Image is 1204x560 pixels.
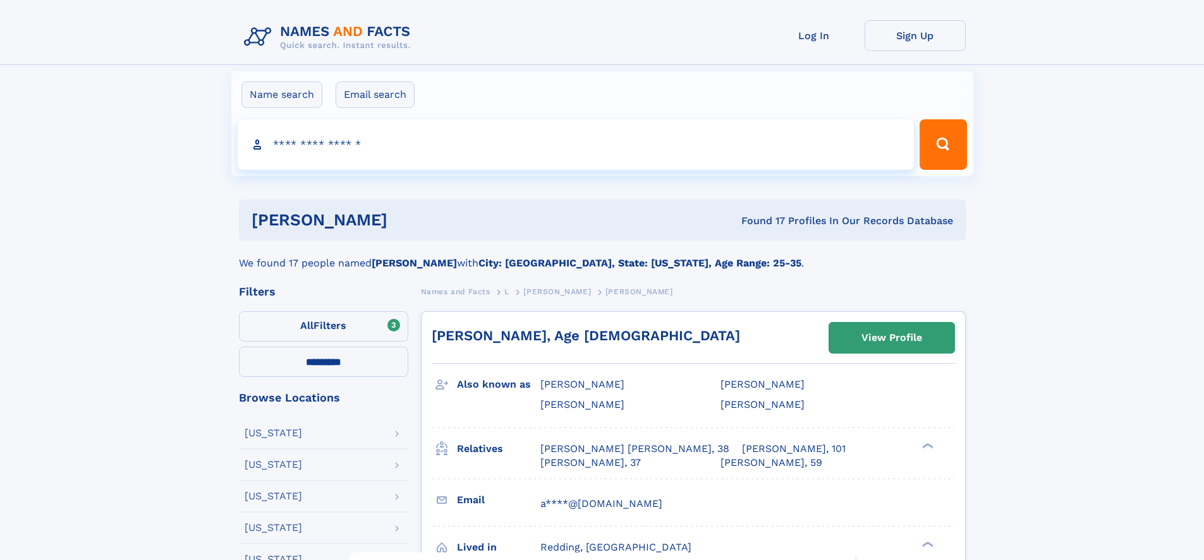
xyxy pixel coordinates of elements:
span: [PERSON_NAME] [523,287,591,296]
div: Browse Locations [239,392,408,403]
h3: Email [457,489,540,511]
div: [US_STATE] [245,460,302,470]
input: search input [238,119,915,170]
span: [PERSON_NAME] [540,398,624,410]
span: [PERSON_NAME] [605,287,673,296]
img: Logo Names and Facts [239,20,421,54]
span: Redding, [GEOGRAPHIC_DATA] [540,541,691,553]
span: [PERSON_NAME] [721,378,805,390]
label: Name search [241,81,322,108]
span: All [300,319,313,331]
h3: Lived in [457,537,540,558]
a: Sign Up [865,20,966,51]
div: Found 17 Profiles In Our Records Database [564,214,953,228]
h1: [PERSON_NAME] [252,212,564,228]
b: City: [GEOGRAPHIC_DATA], State: [US_STATE], Age Range: 25-35 [478,257,801,269]
a: Log In [763,20,865,51]
span: L [504,287,509,296]
div: [US_STATE] [245,491,302,501]
div: We found 17 people named with . [239,241,966,271]
div: [US_STATE] [245,523,302,533]
div: Filters [239,286,408,297]
a: L [504,283,509,299]
a: [PERSON_NAME], 37 [540,456,641,470]
a: [PERSON_NAME], 101 [742,442,846,456]
div: [US_STATE] [245,428,302,438]
a: [PERSON_NAME], 59 [721,456,822,470]
button: Search Button [920,119,966,170]
b: [PERSON_NAME] [372,257,457,269]
div: ❯ [919,441,934,450]
span: [PERSON_NAME] [721,398,805,410]
label: Email search [336,81,415,108]
a: [PERSON_NAME] [523,283,591,299]
a: [PERSON_NAME] [PERSON_NAME], 38 [540,442,729,456]
span: [PERSON_NAME] [540,378,624,390]
h3: Relatives [457,438,540,460]
div: View Profile [861,323,922,352]
a: [PERSON_NAME], Age [DEMOGRAPHIC_DATA] [432,328,740,343]
a: Names and Facts [421,283,490,299]
a: View Profile [829,323,954,353]
div: ❯ [919,540,934,548]
h3: Also known as [457,374,540,395]
label: Filters [239,311,408,342]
